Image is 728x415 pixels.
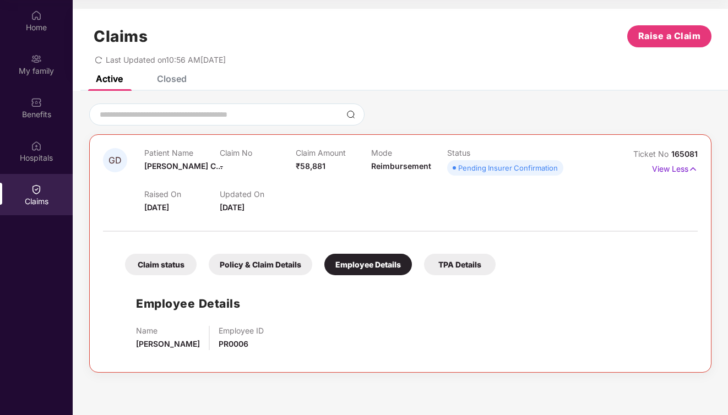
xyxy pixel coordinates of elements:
[652,160,698,175] p: View Less
[627,25,711,47] button: Raise a Claim
[296,161,325,171] span: ₹58,881
[346,110,355,119] img: svg+xml;base64,PHN2ZyBpZD0iU2VhcmNoLTMyeDMyIiB4bWxucz0iaHR0cDovL3d3dy53My5vcmcvMjAwMC9zdmciIHdpZH...
[458,162,558,173] div: Pending Insurer Confirmation
[106,55,226,64] span: Last Updated on 10:56 AM[DATE]
[220,189,295,199] p: Updated On
[209,254,312,275] div: Policy & Claim Details
[96,73,123,84] div: Active
[136,326,200,335] p: Name
[31,97,42,108] img: svg+xml;base64,PHN2ZyBpZD0iQmVuZWZpdHMiIHhtbG5zPSJodHRwOi8vd3d3LnczLm9yZy8yMDAwL3N2ZyIgd2lkdGg9Ij...
[671,149,698,159] span: 165081
[324,254,412,275] div: Employee Details
[220,161,224,171] span: -
[638,29,701,43] span: Raise a Claim
[94,27,148,46] h1: Claims
[31,10,42,21] img: svg+xml;base64,PHN2ZyBpZD0iSG9tZSIgeG1sbnM9Imh0dHA6Ly93d3cudzMub3JnLzIwMDAvc3ZnIiB3aWR0aD0iMjAiIG...
[219,326,264,335] p: Employee ID
[157,73,187,84] div: Closed
[371,148,447,157] p: Mode
[447,148,523,157] p: Status
[220,148,295,157] p: Claim No
[136,339,200,348] span: [PERSON_NAME]
[219,339,248,348] span: PR0006
[688,163,698,175] img: svg+xml;base64,PHN2ZyB4bWxucz0iaHR0cDovL3d3dy53My5vcmcvMjAwMC9zdmciIHdpZHRoPSIxNyIgaGVpZ2h0PSIxNy...
[31,140,42,151] img: svg+xml;base64,PHN2ZyBpZD0iSG9zcGl0YWxzIiB4bWxucz0iaHR0cDovL3d3dy53My5vcmcvMjAwMC9zdmciIHdpZHRoPS...
[144,148,220,157] p: Patient Name
[144,189,220,199] p: Raised On
[633,149,671,159] span: Ticket No
[136,294,240,313] h1: Employee Details
[296,148,371,157] p: Claim Amount
[95,55,102,64] span: redo
[144,161,222,171] span: [PERSON_NAME] C...
[31,184,42,195] img: svg+xml;base64,PHN2ZyBpZD0iQ2xhaW0iIHhtbG5zPSJodHRwOi8vd3d3LnczLm9yZy8yMDAwL3N2ZyIgd2lkdGg9IjIwIi...
[144,203,169,212] span: [DATE]
[108,156,122,165] span: GD
[371,161,431,171] span: Reimbursement
[220,203,245,212] span: [DATE]
[125,254,197,275] div: Claim status
[31,53,42,64] img: svg+xml;base64,PHN2ZyB3aWR0aD0iMjAiIGhlaWdodD0iMjAiIHZpZXdCb3g9IjAgMCAyMCAyMCIgZmlsbD0ibm9uZSIgeG...
[424,254,496,275] div: TPA Details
